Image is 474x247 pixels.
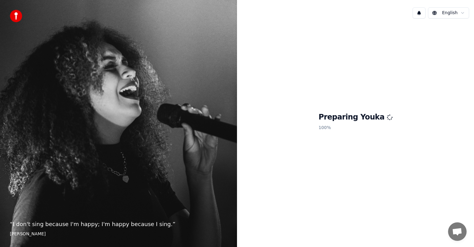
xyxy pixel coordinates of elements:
h1: Preparing Youka [318,112,393,122]
footer: [PERSON_NAME] [10,231,227,237]
p: 100 % [318,122,393,133]
img: youka [10,10,22,22]
p: “ I don't sing because I'm happy; I'm happy because I sing. ” [10,220,227,229]
a: Open chat [448,222,467,241]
